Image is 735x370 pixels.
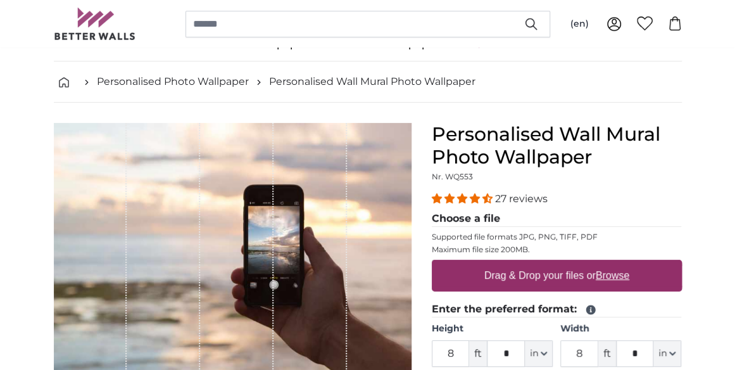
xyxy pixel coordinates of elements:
[432,245,682,255] p: Maximum file size 200MB.
[598,340,616,367] span: ft
[54,8,136,40] img: Betterwalls
[432,232,682,242] p: Supported file formats JPG, PNG, TIFF, PDF
[479,263,634,288] label: Drag & Drop your files or
[658,347,667,360] span: in
[653,340,681,367] button: in
[432,322,553,335] label: Height
[432,193,495,205] span: 4.41 stars
[97,74,249,89] a: Personalised Photo Wallpaper
[525,340,553,367] button: in
[432,123,682,169] h1: Personalised Wall Mural Photo Wallpaper
[432,302,682,317] legend: Enter the preferred format:
[560,13,599,35] button: (en)
[54,61,682,103] nav: breadcrumbs
[469,340,487,367] span: ft
[432,211,682,227] legend: Choose a file
[432,172,473,181] span: Nr. WQ553
[495,193,548,205] span: 27 reviews
[269,74,475,89] a: Personalised Wall Mural Photo Wallpaper
[530,347,538,360] span: in
[596,270,629,281] u: Browse
[560,322,681,335] label: Width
